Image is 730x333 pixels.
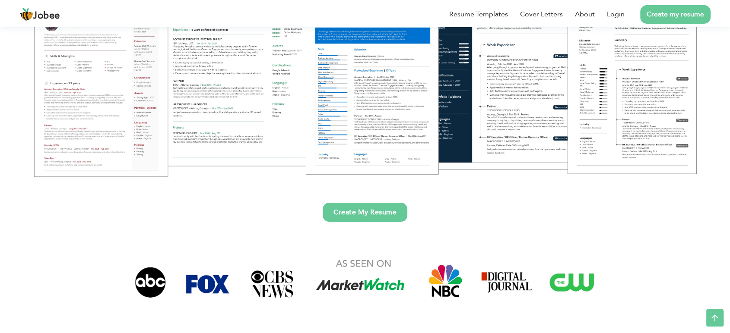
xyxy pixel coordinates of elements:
a: Cover Letters [520,9,563,19]
a: Resume Templates [449,9,508,19]
a: Login [607,9,625,19]
a: Jobee [19,7,60,21]
a: Create My Resume [323,203,407,222]
a: About [575,9,595,19]
a: Create my resume [640,5,711,24]
span: Jobee [33,11,60,21]
img: jobee.io [19,7,33,21]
